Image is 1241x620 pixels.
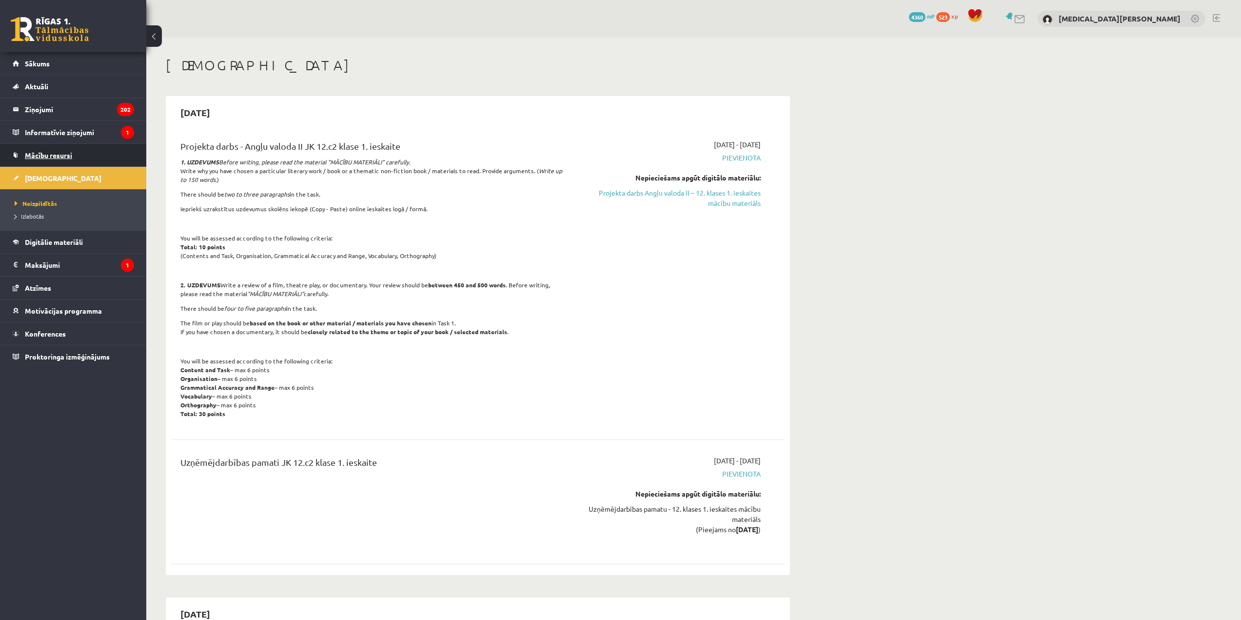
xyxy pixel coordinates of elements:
a: 523 xp [936,12,963,20]
a: Ziņojumi202 [13,98,134,120]
a: Projekta darbs Angļu valoda II – 12. klases 1. ieskaites mācību materiāls [577,188,761,208]
p: The film or play should be in Task 1. If you have chosen a documentary, it should be . [180,319,562,336]
span: Sākums [25,59,50,68]
i: 202 [117,103,134,116]
a: Informatīvie ziņojumi1 [13,121,134,143]
i: two to three paragraphs [224,190,290,198]
a: Rīgas 1. Tālmācības vidusskola [11,17,89,41]
img: Nikita Ļahovs [1043,15,1052,24]
a: Izlabotās [15,212,137,220]
p: You will be assessed according to the following criteria: – max 6 points – max 6 points – max 6 p... [180,357,562,418]
div: Projekta darbs - Angļu valoda II JK 12.c2 klase 1. ieskaite [180,140,562,158]
a: Atzīmes [13,277,134,299]
b: Total: 30 points [180,410,225,418]
span: [DATE] - [DATE] [714,456,761,466]
p: Iepriekš uzrakstītus uzdevumus skolēns iekopē (Copy - Paste) online ieskaites logā / formā. [180,204,562,213]
b: Vocabulary [180,392,212,400]
i: Before writing, please read the material "MĀCĪBU MATERIĀLI" carefully. [180,158,411,166]
span: Pievienota [577,469,761,479]
legend: Ziņojumi [25,98,134,120]
a: Mācību resursi [13,144,134,166]
b: closely related to the theme or topic of your book / selected materials [308,328,507,336]
div: Nepieciešams apgūt digitālo materiālu: [577,489,761,499]
h1: [DEMOGRAPHIC_DATA] [166,57,790,74]
h2: [DATE] [171,101,220,124]
a: Konferences [13,322,134,345]
b: Grammatical Accuracy and Range [180,383,275,391]
b: Organisation [180,375,217,382]
a: [DEMOGRAPHIC_DATA] [13,167,134,189]
a: Aktuāli [13,75,134,98]
a: Neizpildītās [15,199,137,208]
strong: 2. UZDEVUMS [180,281,220,289]
span: Konferences [25,329,66,338]
a: Digitālie materiāli [13,231,134,253]
span: Digitālie materiāli [25,238,83,246]
b: based on the book or other material / materials you have chosen [250,319,432,327]
span: [DATE] - [DATE] [714,140,761,150]
p: There should be in the task. [180,190,562,199]
b: between 450 and 500 words [428,281,506,289]
strong: [DATE] [736,525,758,534]
a: [MEDICAL_DATA][PERSON_NAME] [1059,14,1181,23]
span: 4360 [909,12,926,22]
p: You will be assessed according to the following criteria: (Contents and Task, Organisation, Gramm... [180,234,562,260]
a: Motivācijas programma [13,300,134,322]
div: Uzņēmējdarbības pamatu - 12. klases 1. ieskaites mācību materiāls (Pieejams no ) [577,504,761,535]
span: Aktuāli [25,82,48,91]
span: Motivācijas programma [25,306,102,315]
div: Nepieciešams apgūt digitālo materiālu: [577,173,761,183]
i: 1 [121,126,134,139]
i: Write up to 150 words. [180,167,562,183]
span: Neizpildītās [15,200,57,207]
span: Atzīmes [25,283,51,292]
p: There should be in the task. [180,304,562,313]
a: Sākums [13,52,134,75]
span: xp [951,12,958,20]
b: Orthography [180,401,217,409]
span: mP [927,12,935,20]
i: 1 [121,259,134,272]
div: Uzņēmējdarbības pamati JK 12.c2 klase 1. ieskaite [180,456,562,474]
legend: Informatīvie ziņojumi [25,121,134,143]
a: Proktoringa izmēģinājums [13,345,134,368]
span: Mācību resursi [25,151,72,160]
a: 4360 mP [909,12,935,20]
i: "MĀCĪBU MATERIĀLI" [247,290,304,298]
b: Content [180,366,204,374]
strong: 1. UZDEVUMS [180,158,219,166]
b: and Task [205,366,230,374]
i: four to five paragraphs [224,304,286,312]
span: Proktoringa izmēģinājums [25,352,110,361]
span: 523 [936,12,950,22]
p: Write why you have chosen a particular literary work / book or a thematic non-fiction book / mate... [180,158,562,184]
span: Izlabotās [15,212,44,220]
b: Total: 10 points [180,243,225,251]
span: [DEMOGRAPHIC_DATA] [25,174,101,182]
legend: Maksājumi [25,254,134,276]
a: Maksājumi1 [13,254,134,276]
p: Write a review of a film, theatre play, or documentary. Your review should be . Before writing, p... [180,280,562,298]
span: Pievienota [577,153,761,163]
